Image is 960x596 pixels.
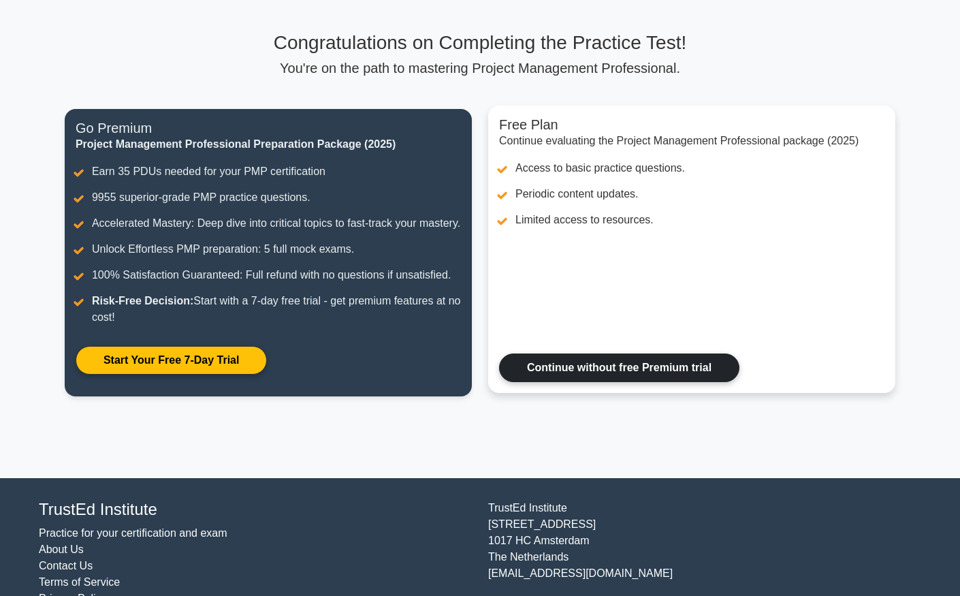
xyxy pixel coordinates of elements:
[39,560,93,571] a: Contact Us
[76,346,267,375] a: Start Your Free 7-Day Trial
[39,527,227,539] a: Practice for your certification and exam
[39,500,472,520] h4: TrustEd Institute
[39,544,84,555] a: About Us
[65,60,895,76] p: You're on the path to mastering Project Management Professional.
[65,31,895,54] h3: Congratulations on Completing the Practice Test!
[499,354,739,382] a: Continue without free Premium trial
[39,576,120,588] a: Terms of Service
